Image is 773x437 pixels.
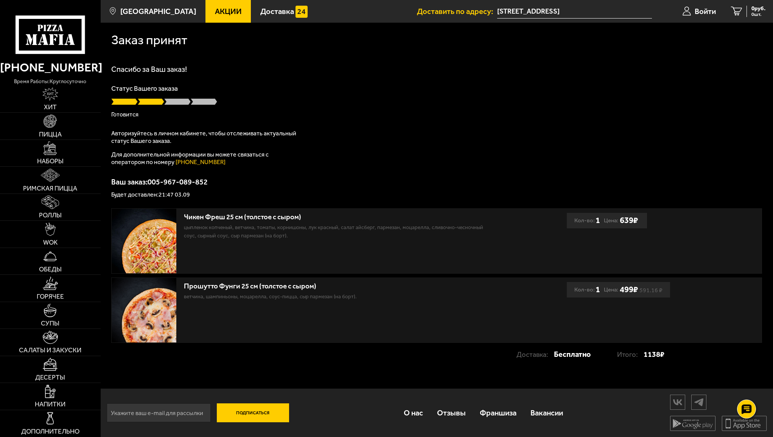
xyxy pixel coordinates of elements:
[41,320,59,327] span: Супы
[21,428,79,435] span: Дополнительно
[516,347,554,363] p: Доставка:
[692,395,706,409] img: tg
[497,5,652,19] input: Ваш адрес доставки
[620,285,638,295] b: 499 ₽
[639,288,663,292] s: 591.16 ₽
[473,400,524,426] a: Франшиза
[617,347,644,363] p: Итого:
[39,266,62,273] span: Обеды
[111,178,762,186] p: Ваш заказ: 005-967-089-852
[19,347,81,353] span: Салаты и закуски
[296,6,308,18] img: 15daf4d41897b9f0e9f617042186c801.svg
[35,374,65,381] span: Десерты
[184,293,489,301] p: ветчина, шампиньоны, моцарелла, соус-пицца, сыр пармезан (на борт).
[37,158,64,164] span: Наборы
[430,400,473,426] a: Отзывы
[111,85,762,92] p: Статус Вашего заказа
[596,282,600,298] b: 1
[184,282,489,291] div: Прошутто Фунги 25 см (толстое с сыром)
[37,293,64,300] span: Горячее
[111,112,762,118] p: Готовится
[111,151,300,166] p: Для дополнительной информации вы можете связаться с оператором по номеру
[751,12,765,17] span: 0 шт.
[574,213,600,228] div: Кол-во:
[111,65,762,73] h1: Спасибо за Ваш заказ!
[604,282,618,298] span: Цена:
[574,282,600,298] div: Кол-во:
[107,403,211,422] input: Укажите ваш e-mail для рассылки
[39,131,62,138] span: Пицца
[184,223,489,240] p: цыпленок копченый, ветчина, томаты, корнишоны, лук красный, салат айсберг, пармезан, моцарелла, с...
[695,8,716,15] span: Войти
[176,158,226,166] a: [PHONE_NUMBER]
[111,130,300,145] p: Авторизуйтесь в личном кабинете, чтобы отслеживать актуальный статус Вашего заказа.
[397,400,430,426] a: О нас
[554,347,591,362] strong: Бесплатно
[39,212,62,218] span: Роллы
[596,213,600,228] b: 1
[44,104,57,110] span: Хит
[417,8,497,15] span: Доставить по адресу:
[23,185,77,192] span: Римская пицца
[260,8,294,15] span: Доставка
[35,401,65,408] span: Напитки
[111,34,187,46] h1: Заказ принят
[751,6,765,11] span: 0 руб.
[670,395,685,409] img: vk
[111,192,762,198] p: Будет доставлен: 21:47 03.09
[215,8,242,15] span: Акции
[217,403,289,422] button: Подписаться
[644,347,664,362] strong: 1138 ₽
[523,400,570,426] a: Вакансии
[604,213,618,228] span: Цена:
[120,8,196,15] span: [GEOGRAPHIC_DATA]
[184,213,489,222] div: Чикен Фреш 25 см (толстое с сыром)
[43,239,58,246] span: WOK
[497,5,652,19] span: Санкт-Петербург, проспект Большевиков, 25
[620,215,638,226] b: 639 ₽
